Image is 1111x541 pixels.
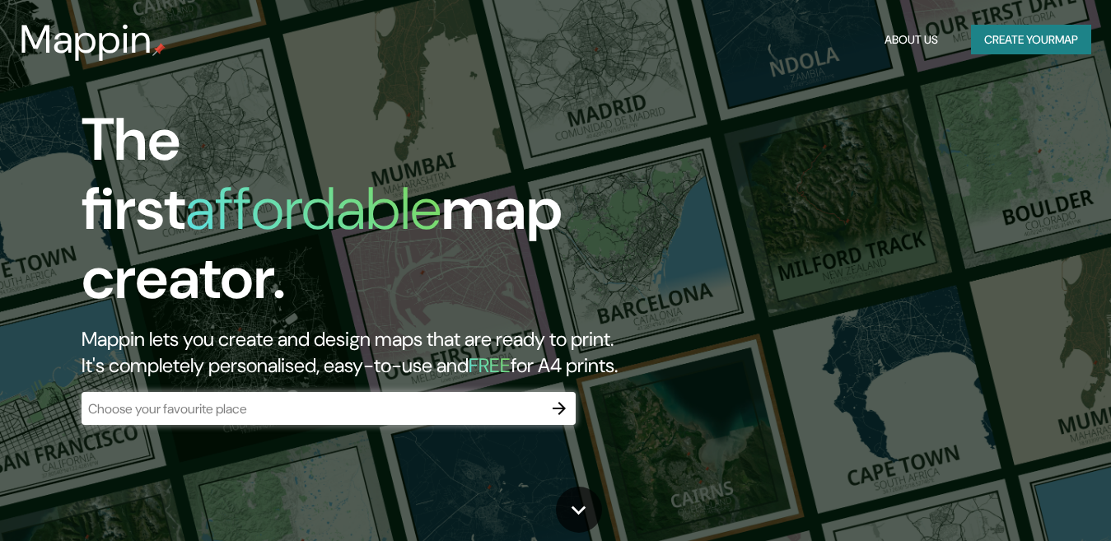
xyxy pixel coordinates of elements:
[185,170,441,247] h1: affordable
[878,25,945,55] button: About Us
[152,43,166,56] img: mappin-pin
[82,105,637,326] h1: The first map creator.
[82,399,543,418] input: Choose your favourite place
[971,25,1091,55] button: Create yourmap
[469,352,511,378] h5: FREE
[82,326,637,379] h2: Mappin lets you create and design maps that are ready to print. It's completely personalised, eas...
[20,16,152,63] h3: Mappin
